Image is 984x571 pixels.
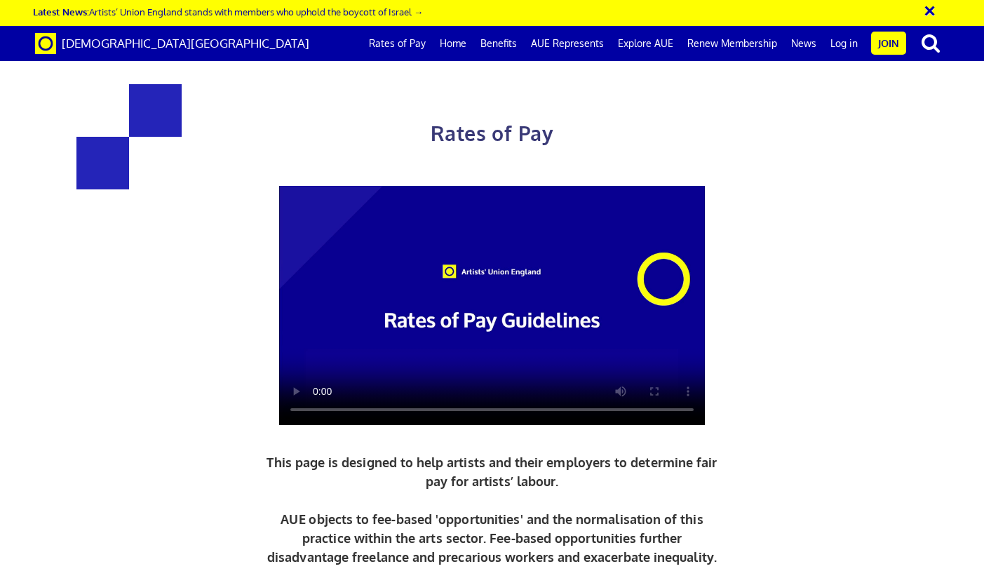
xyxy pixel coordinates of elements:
a: Home [433,26,473,61]
span: Rates of Pay [431,121,553,146]
a: Latest News:Artists’ Union England stands with members who uphold the boycott of Israel → [33,6,423,18]
a: Join [871,32,906,55]
strong: Latest News: [33,6,89,18]
a: AUE Represents [524,26,611,61]
button: search [909,28,952,58]
a: Brand [DEMOGRAPHIC_DATA][GEOGRAPHIC_DATA] [25,26,320,61]
a: Benefits [473,26,524,61]
a: Log in [823,26,865,61]
a: Rates of Pay [362,26,433,61]
span: [DEMOGRAPHIC_DATA][GEOGRAPHIC_DATA] [62,36,309,51]
p: This page is designed to help artists and their employers to determine fair pay for artists’ labo... [263,453,721,567]
a: News [784,26,823,61]
a: Renew Membership [680,26,784,61]
a: Explore AUE [611,26,680,61]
